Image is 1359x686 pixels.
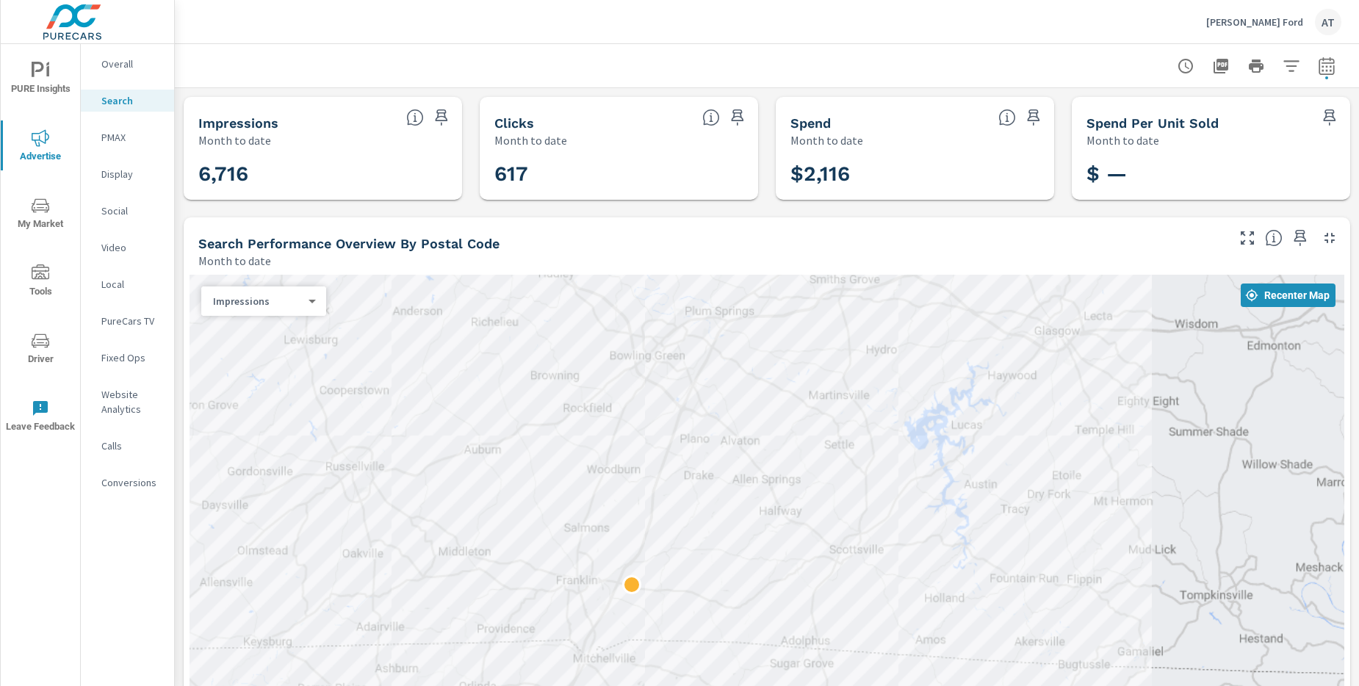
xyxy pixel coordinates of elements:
span: Recenter Map [1247,289,1330,302]
span: Save this to your personalized report [726,106,749,129]
button: Print Report [1241,51,1271,81]
button: Recenter Map [1241,284,1335,307]
p: Fixed Ops [101,350,162,365]
h5: Impressions [198,115,278,131]
p: Impressions [213,295,303,308]
div: Website Analytics [81,383,174,420]
span: Tools [5,264,76,300]
h3: $2,116 [790,162,1039,187]
button: "Export Report to PDF" [1206,51,1236,81]
div: PureCars TV [81,310,174,332]
div: Conversions [81,472,174,494]
p: Social [101,203,162,218]
span: Advertise [5,129,76,165]
p: Month to date [790,131,863,149]
p: PMAX [101,130,162,145]
div: Fixed Ops [81,347,174,369]
h3: 6,716 [198,162,447,187]
h5: Clicks [494,115,534,131]
p: Overall [101,57,162,71]
p: Month to date [494,131,567,149]
div: PMAX [81,126,174,148]
span: Save this to your personalized report [1022,106,1045,129]
div: Video [81,237,174,259]
p: Month to date [198,252,271,270]
h5: Spend [790,115,831,131]
span: Leave Feedback [5,400,76,436]
span: Save this to your personalized report [430,106,453,129]
h5: Spend Per Unit Sold [1086,115,1219,131]
p: Calls [101,438,162,453]
span: PURE Insights [5,62,76,98]
p: Search [101,93,162,108]
div: Social [81,200,174,222]
button: Select Date Range [1312,51,1341,81]
div: Search [81,90,174,112]
span: The number of times an ad was shown on your behalf. [406,109,424,126]
button: Minimize Widget [1318,226,1341,250]
h5: Search Performance Overview By Postal Code [198,236,500,251]
span: Driver [5,332,76,368]
p: [PERSON_NAME] Ford [1206,15,1303,29]
p: Month to date [198,131,271,149]
div: Local [81,273,174,295]
p: Local [101,277,162,292]
div: Impressions [201,295,314,308]
span: The number of times an ad was clicked by a consumer. [702,109,720,126]
p: Display [101,167,162,181]
span: Save this to your personalized report [1318,106,1341,129]
h3: 617 [494,162,743,187]
div: Calls [81,435,174,457]
button: Apply Filters [1277,51,1306,81]
p: Website Analytics [101,387,162,416]
div: AT [1315,9,1341,35]
div: nav menu [1,44,80,449]
div: Display [81,163,174,185]
div: Overall [81,53,174,75]
p: Month to date [1086,131,1159,149]
h3: $ — [1086,162,1335,187]
p: PureCars TV [101,314,162,328]
span: The amount of money spent on advertising during the period. [998,109,1016,126]
span: My Market [5,197,76,233]
p: Conversions [101,475,162,490]
p: Video [101,240,162,255]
